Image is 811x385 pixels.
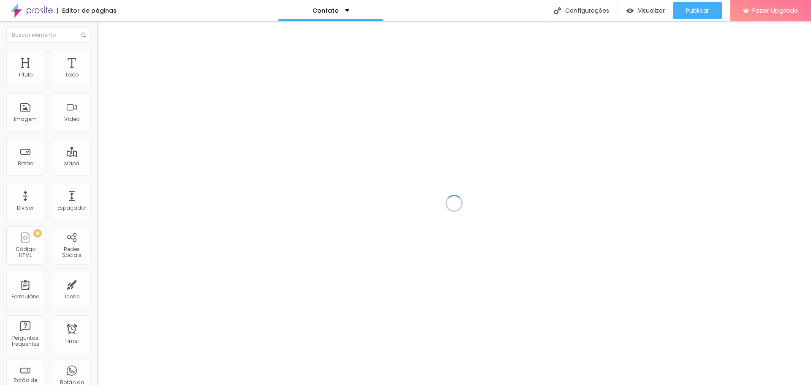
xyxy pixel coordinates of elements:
img: Icone [81,33,86,38]
div: Redes Sociais [55,246,88,259]
span: Visualizar [638,7,665,14]
div: Divisor [17,205,34,211]
input: Buscar elemento [6,27,91,43]
div: Imagem [14,116,37,122]
div: Vídeo [64,116,79,122]
img: view-1.svg [626,7,634,14]
div: Mapa [64,161,79,167]
div: Formulário [11,294,39,300]
div: Perguntas frequentes [8,335,42,347]
div: Espaçador [57,205,86,211]
button: Publicar [673,2,722,19]
img: Icone [554,7,561,14]
span: Publicar [686,7,709,14]
div: Código HTML [8,246,42,259]
div: Texto [65,72,79,78]
p: Contato [313,8,339,14]
button: Visualizar [618,2,673,19]
div: Botão [18,161,33,167]
div: Timer [65,338,79,344]
div: Ícone [65,294,79,300]
div: Título [18,72,33,78]
div: Editor de páginas [57,8,117,14]
span: Fazer Upgrade [752,7,798,14]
